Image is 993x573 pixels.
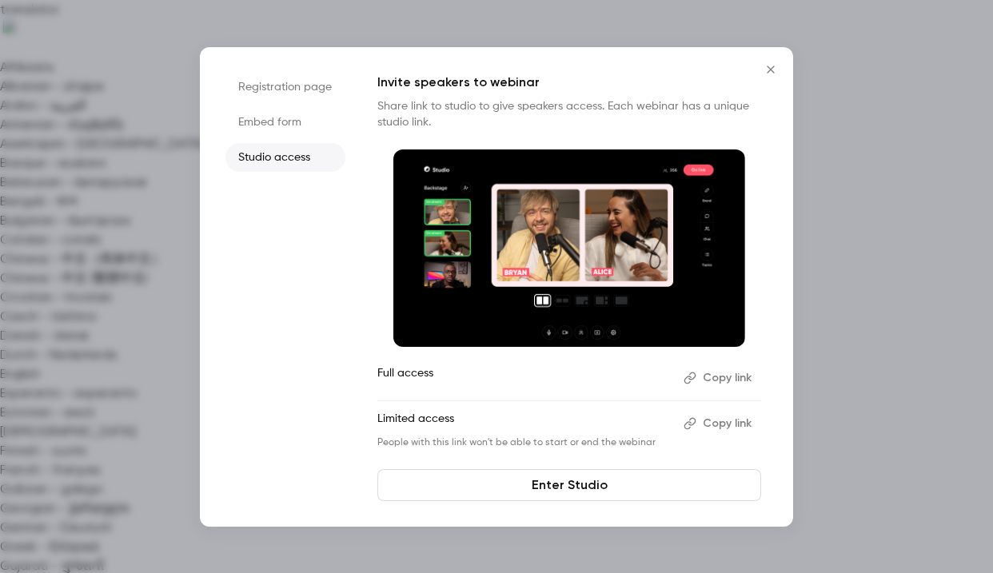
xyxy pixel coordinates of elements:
[377,469,761,501] a: Enter Studio
[225,73,345,101] li: Registration page
[677,411,761,436] button: Copy link
[377,365,671,391] p: Full access
[377,98,761,130] p: Share link to studio to give speakers access. Each webinar has a unique studio link.
[225,108,345,137] li: Embed form
[393,149,745,348] img: Invite speakers to webinar
[755,54,787,86] button: Close
[377,436,671,449] p: People with this link won't be able to start or end the webinar
[225,143,345,172] li: Studio access
[677,365,761,391] button: Copy link
[377,411,671,436] p: Limited access
[377,73,761,92] p: Invite speakers to webinar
